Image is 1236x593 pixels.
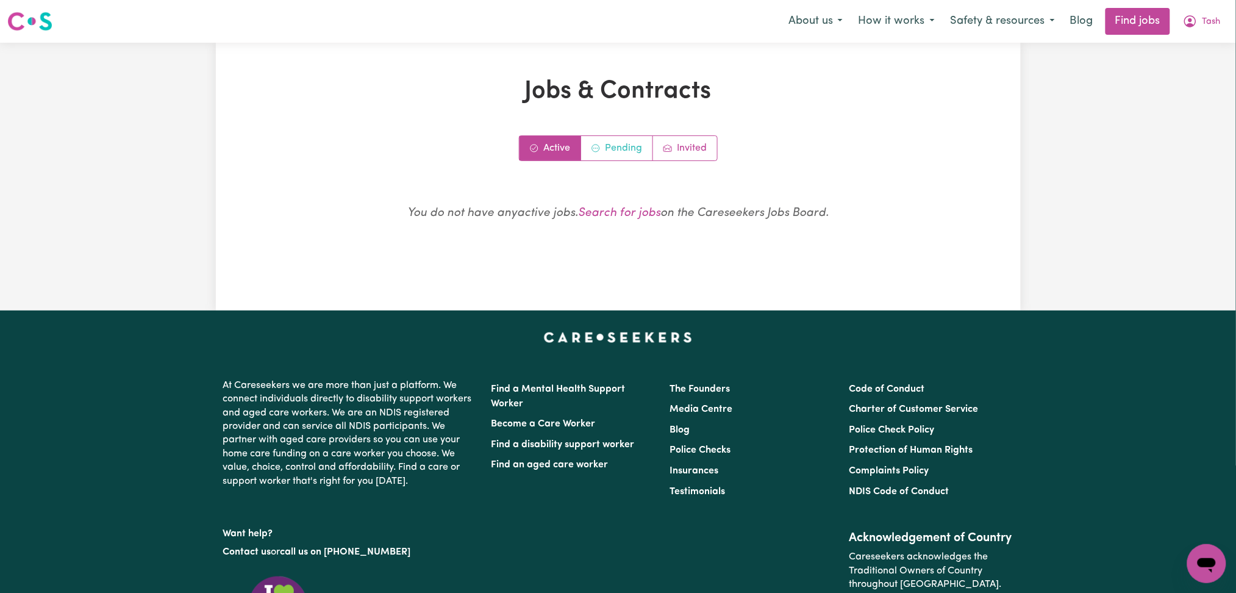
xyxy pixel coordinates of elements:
a: Contracts pending review [581,136,653,160]
a: Insurances [670,466,719,476]
button: How it works [851,9,943,34]
button: Safety & resources [943,9,1063,34]
a: Find a disability support worker [491,440,635,450]
p: Want help? [223,522,477,541]
a: Search for jobs [578,207,660,219]
a: The Founders [670,384,731,394]
a: Blog [670,425,690,435]
a: Charter of Customer Service [849,404,978,414]
button: About us [781,9,851,34]
a: Find an aged care worker [491,460,609,470]
a: Complaints Policy [849,466,929,476]
a: Blog [1063,8,1101,35]
a: Protection of Human Rights [849,445,973,455]
h1: Jobs & Contracts [290,77,946,106]
a: Find jobs [1106,8,1170,35]
a: Careseekers logo [7,7,52,35]
a: Police Check Policy [849,425,934,435]
a: call us on [PHONE_NUMBER] [280,547,411,557]
span: Tash [1202,15,1221,29]
a: Media Centre [670,404,733,414]
em: You do not have any active jobs . on the Careseekers Jobs Board. [407,207,829,219]
a: NDIS Code of Conduct [849,487,949,497]
a: Code of Conduct [849,384,924,394]
a: Become a Care Worker [491,419,596,429]
img: Careseekers logo [7,10,52,32]
a: Contact us [223,547,271,557]
a: Police Checks [670,445,731,455]
a: Careseekers home page [544,332,692,342]
h2: Acknowledgement of Country [849,531,1013,545]
a: Active jobs [520,136,581,160]
iframe: Button to launch messaging window [1187,544,1226,583]
a: Testimonials [670,487,726,497]
a: Find a Mental Health Support Worker [491,384,626,409]
a: Job invitations [653,136,717,160]
p: At Careseekers we are more than just a platform. We connect individuals directly to disability su... [223,374,477,493]
p: or [223,541,477,564]
button: My Account [1175,9,1229,34]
